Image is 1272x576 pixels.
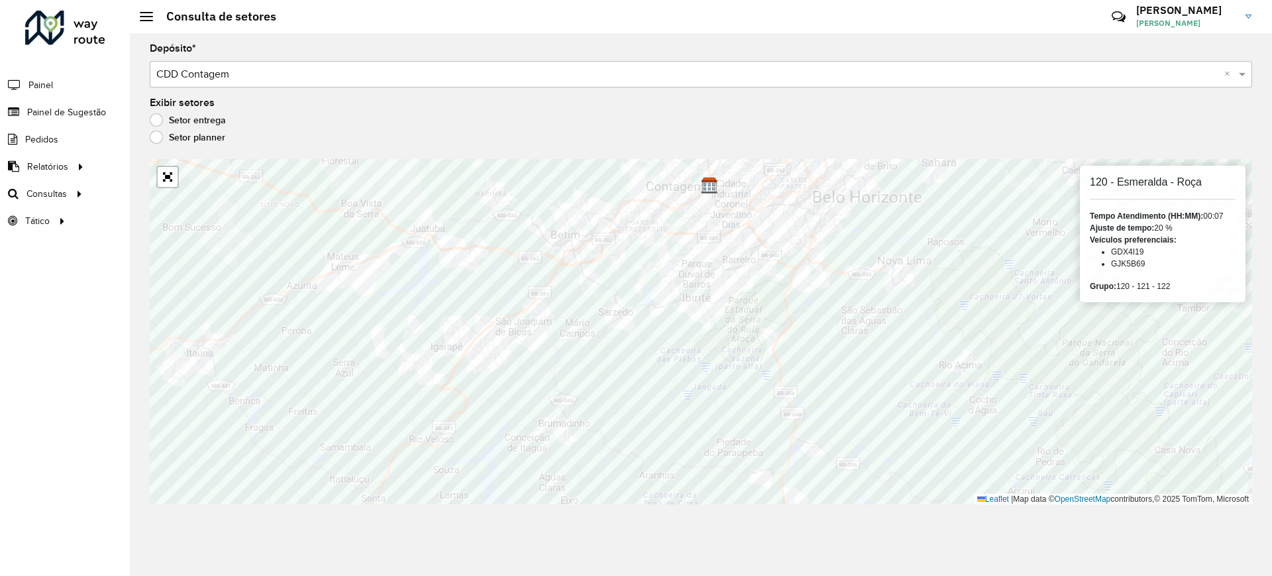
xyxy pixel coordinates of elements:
[1090,176,1236,188] h6: 120 - Esmeralda - Roça
[150,40,196,56] label: Depósito
[26,187,67,201] span: Consultas
[1136,17,1236,29] span: [PERSON_NAME]
[1090,210,1236,222] div: 00:07
[1055,494,1111,504] a: OpenStreetMap
[1111,246,1236,258] li: GDX4I19
[977,494,1009,504] a: Leaflet
[1104,3,1133,31] a: Contato Rápido
[153,9,276,24] h2: Consulta de setores
[1090,222,1236,234] div: 20 %
[158,167,178,187] a: Abrir mapa em tela cheia
[1090,282,1116,291] strong: Grupo:
[1090,223,1154,233] strong: Ajuste de tempo:
[1090,280,1236,292] div: 120 - 121 - 122
[1224,66,1236,82] span: Clear all
[28,78,53,92] span: Painel
[1090,235,1177,245] strong: Veículos preferenciais:
[25,214,50,228] span: Tático
[27,105,106,119] span: Painel de Sugestão
[150,131,225,144] label: Setor planner
[27,160,68,174] span: Relatórios
[25,133,58,146] span: Pedidos
[1090,211,1203,221] strong: Tempo Atendimento (HH:MM):
[974,494,1252,505] div: Map data © contributors,© 2025 TomTom, Microsoft
[150,95,215,111] label: Exibir setores
[1111,258,1236,270] li: GJK5B69
[1011,494,1013,504] span: |
[1136,4,1236,17] h3: [PERSON_NAME]
[150,113,226,127] label: Setor entrega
